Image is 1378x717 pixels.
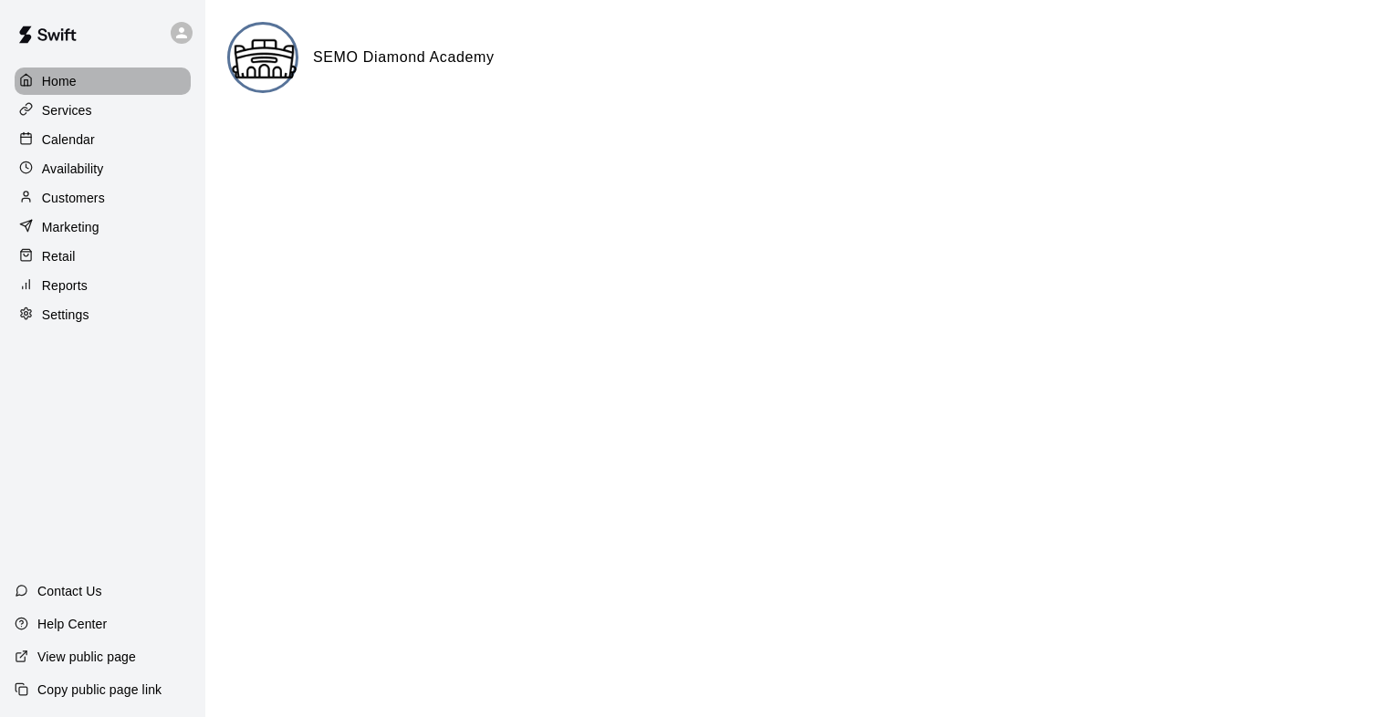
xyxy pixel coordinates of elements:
[42,160,104,178] p: Availability
[313,46,495,69] h6: SEMO Diamond Academy
[15,243,191,270] a: Retail
[42,306,89,324] p: Settings
[15,68,191,95] a: Home
[15,301,191,328] a: Settings
[42,247,76,265] p: Retail
[37,648,136,666] p: View public page
[42,276,88,295] p: Reports
[15,184,191,212] a: Customers
[42,72,77,90] p: Home
[15,126,191,153] a: Calendar
[230,25,298,93] img: SEMO Diamond Academy logo
[42,101,92,119] p: Services
[15,155,191,182] a: Availability
[42,189,105,207] p: Customers
[37,681,162,699] p: Copy public page link
[37,582,102,600] p: Contact Us
[15,272,191,299] a: Reports
[15,97,191,124] a: Services
[37,615,107,633] p: Help Center
[15,213,191,241] a: Marketing
[42,130,95,149] p: Calendar
[42,218,99,236] p: Marketing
